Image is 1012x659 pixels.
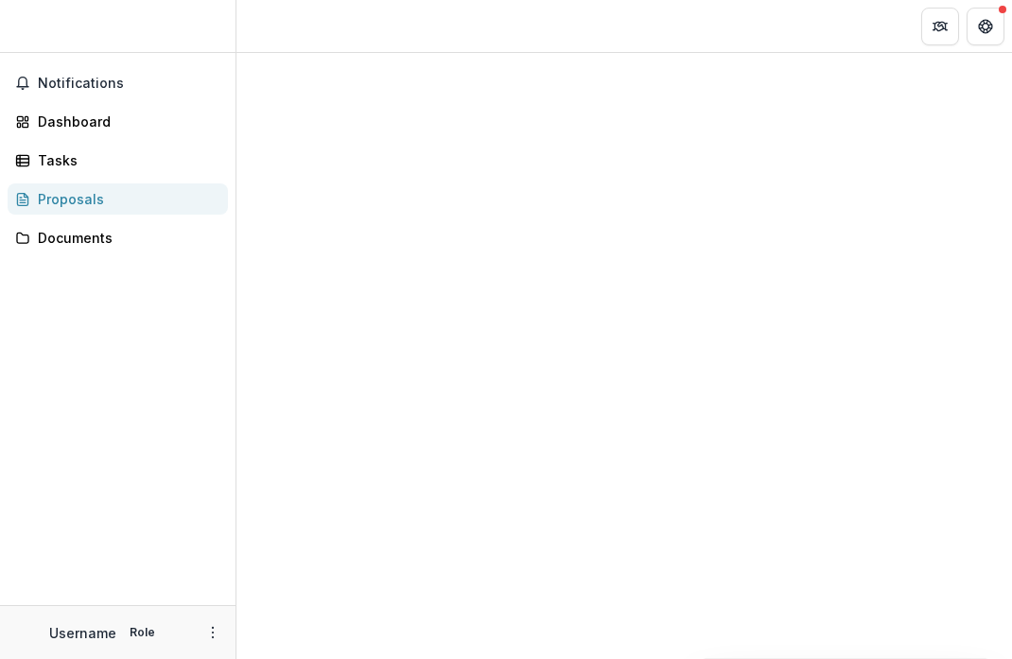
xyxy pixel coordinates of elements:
p: Role [124,624,161,641]
button: More [201,621,224,644]
div: Proposals [38,189,213,209]
button: Partners [921,8,959,45]
button: Get Help [967,8,1004,45]
button: Notifications [8,68,228,98]
div: Dashboard [38,112,213,131]
a: Dashboard [8,106,228,137]
a: Proposals [8,183,228,215]
p: Username [49,623,116,643]
div: Tasks [38,150,213,170]
a: Tasks [8,145,228,176]
span: Notifications [38,76,220,92]
a: Documents [8,222,228,253]
div: Documents [38,228,213,248]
